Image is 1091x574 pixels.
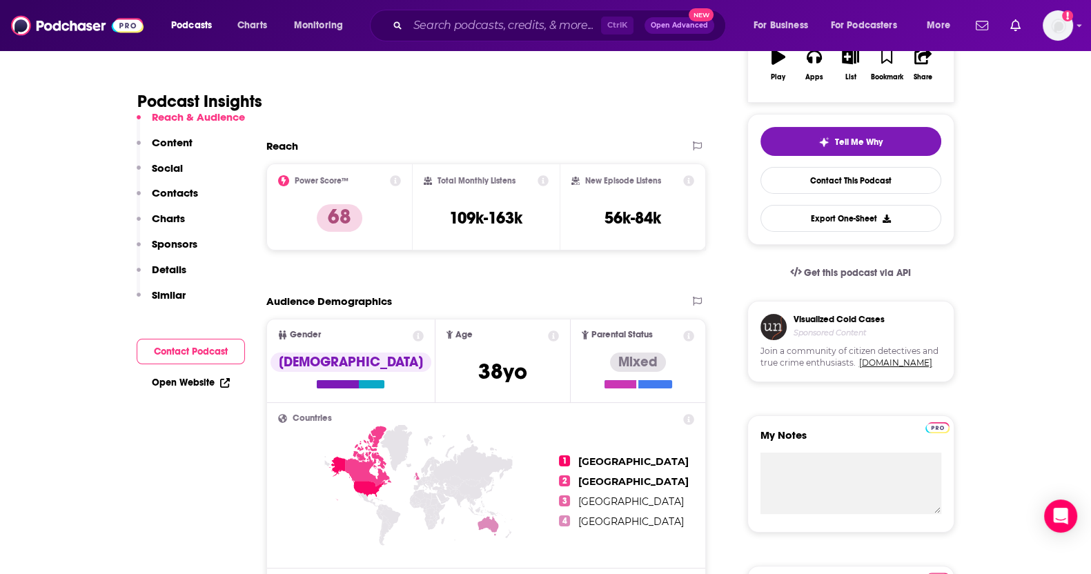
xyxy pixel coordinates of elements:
[559,475,570,486] span: 2
[771,73,785,81] div: Play
[578,455,689,468] span: [GEOGRAPHIC_DATA]
[152,186,198,199] p: Contacts
[744,14,825,37] button: open menu
[266,295,392,308] h2: Audience Demographics
[822,14,917,37] button: open menu
[293,414,332,423] span: Countries
[317,204,362,232] p: 68
[578,495,684,508] span: [GEOGRAPHIC_DATA]
[137,186,198,212] button: Contacts
[137,110,245,136] button: Reach & Audience
[408,14,601,37] input: Search podcasts, credits, & more...
[559,495,570,506] span: 3
[760,346,941,369] span: Join a community of citizen detectives and true crime enthusiasts.
[152,161,183,175] p: Social
[171,16,212,35] span: Podcasts
[11,12,144,39] img: Podchaser - Follow, Share and Rate Podcasts
[1062,10,1073,21] svg: Add a profile image
[869,40,905,90] button: Bookmark
[585,176,661,186] h2: New Episode Listens
[760,167,941,194] a: Contact This Podcast
[228,14,275,37] a: Charts
[689,8,714,21] span: New
[137,339,245,364] button: Contact Podcast
[610,353,666,372] div: Mixed
[645,17,714,34] button: Open AdvancedNew
[478,358,527,385] span: 38 yo
[152,212,185,225] p: Charts
[295,176,348,186] h2: Power Score™
[1044,499,1077,533] div: Open Intercom Messenger
[794,328,885,337] h4: Sponsored Content
[859,357,932,368] a: [DOMAIN_NAME]
[559,515,570,526] span: 4
[284,14,361,37] button: open menu
[1043,10,1073,41] span: Logged in as evankrask
[796,40,832,90] button: Apps
[905,40,941,90] button: Share
[870,73,903,81] div: Bookmark
[845,73,856,81] div: List
[818,137,829,148] img: tell me why sparkle
[805,73,823,81] div: Apps
[1043,10,1073,41] button: Show profile menu
[970,14,994,37] a: Show notifications dropdown
[152,377,230,388] a: Open Website
[925,422,950,433] img: Podchaser Pro
[152,110,245,123] p: Reach & Audience
[161,14,230,37] button: open menu
[137,288,186,314] button: Similar
[290,330,321,339] span: Gender
[449,208,522,228] h3: 109k-163k
[804,267,911,279] span: Get this podcast via API
[760,127,941,156] button: tell me why sparkleTell Me Why
[137,263,186,288] button: Details
[137,212,185,237] button: Charts
[651,22,708,29] span: Open Advanced
[152,237,197,250] p: Sponsors
[754,16,808,35] span: For Business
[578,475,689,488] span: [GEOGRAPHIC_DATA]
[294,16,343,35] span: Monitoring
[917,14,967,37] button: open menu
[925,420,950,433] a: Pro website
[760,205,941,232] button: Export One-Sheet
[137,161,183,187] button: Social
[794,314,885,325] h3: Visualized Cold Cases
[1005,14,1026,37] a: Show notifications dropdown
[137,136,193,161] button: Content
[591,330,653,339] span: Parental Status
[605,208,661,228] h3: 56k-84k
[137,91,262,112] h1: Podcast Insights
[237,16,267,35] span: Charts
[383,10,739,41] div: Search podcasts, credits, & more...
[760,428,941,453] label: My Notes
[832,40,868,90] button: List
[152,288,186,301] p: Similar
[271,353,431,372] div: [DEMOGRAPHIC_DATA]
[152,136,193,149] p: Content
[152,263,186,276] p: Details
[831,16,897,35] span: For Podcasters
[438,176,515,186] h2: Total Monthly Listens
[779,256,923,290] a: Get this podcast via API
[927,16,950,35] span: More
[760,40,796,90] button: Play
[137,237,197,263] button: Sponsors
[914,73,932,81] div: Share
[747,301,954,415] a: Visualized Cold CasesSponsored ContentJoin a community of citizen detectives and true crime enthu...
[835,137,883,148] span: Tell Me Why
[266,139,298,152] h2: Reach
[578,515,684,528] span: [GEOGRAPHIC_DATA]
[601,17,633,34] span: Ctrl K
[1043,10,1073,41] img: User Profile
[559,455,570,466] span: 1
[760,314,787,340] img: coldCase.18b32719.png
[455,330,473,339] span: Age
